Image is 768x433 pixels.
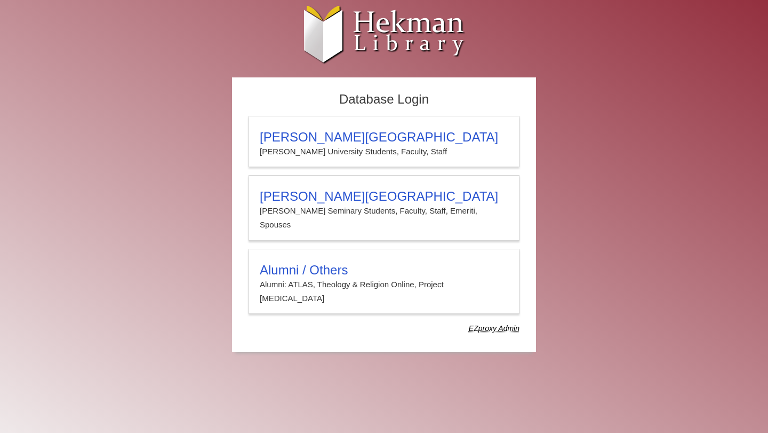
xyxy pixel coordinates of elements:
p: Alumni: ATLAS, Theology & Religion Online, Project [MEDICAL_DATA] [260,278,508,306]
p: [PERSON_NAME] University Students, Faculty, Staff [260,145,508,159]
h2: Database Login [243,89,525,111]
h3: Alumni / Others [260,263,508,278]
dfn: Use Alumni login [469,324,519,333]
p: [PERSON_NAME] Seminary Students, Faculty, Staff, Emeriti, Spouses [260,204,508,232]
h3: [PERSON_NAME][GEOGRAPHIC_DATA] [260,189,508,204]
a: [PERSON_NAME][GEOGRAPHIC_DATA][PERSON_NAME] Seminary Students, Faculty, Staff, Emeriti, Spouses [249,175,519,241]
summary: Alumni / OthersAlumni: ATLAS, Theology & Religion Online, Project [MEDICAL_DATA] [260,263,508,306]
a: [PERSON_NAME][GEOGRAPHIC_DATA][PERSON_NAME] University Students, Faculty, Staff [249,116,519,167]
h3: [PERSON_NAME][GEOGRAPHIC_DATA] [260,130,508,145]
